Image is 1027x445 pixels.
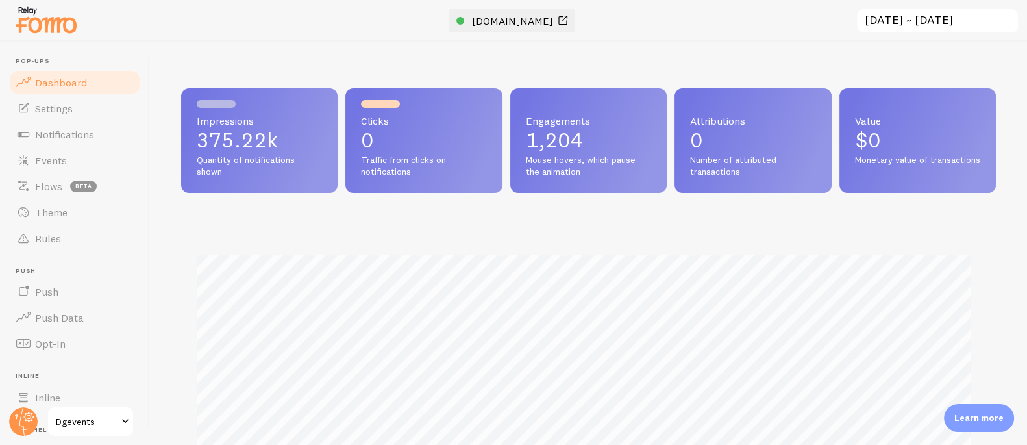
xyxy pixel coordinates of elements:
span: Value [855,116,980,126]
a: Push Data [8,305,142,331]
a: Settings [8,95,142,121]
span: Number of attributed transactions [690,155,815,177]
span: Quantity of notifications shown [197,155,322,177]
span: Events [35,154,67,167]
a: Flows beta [8,173,142,199]
a: Dashboard [8,70,142,95]
span: Traffic from clicks on notifications [361,155,486,177]
a: Push [8,279,142,305]
span: Push Data [35,311,84,324]
a: Events [8,147,142,173]
span: Inline [16,372,142,381]
span: Theme [35,206,68,219]
a: Inline [8,385,142,411]
p: Learn more [954,412,1004,424]
a: Opt-In [8,331,142,357]
span: $0 [855,127,881,153]
p: 0 [690,130,815,151]
img: fomo-relay-logo-orange.svg [14,3,79,36]
span: Push [35,285,58,298]
p: 375.22k [197,130,322,151]
span: Mouse hovers, which pause the animation [526,155,651,177]
span: Clicks [361,116,486,126]
span: Dgevents [56,414,118,429]
span: Push [16,267,142,275]
span: beta [70,181,97,192]
a: Rules [8,225,142,251]
span: Impressions [197,116,322,126]
span: Settings [35,102,73,115]
p: 1,204 [526,130,651,151]
span: Attributions [690,116,815,126]
span: Engagements [526,116,651,126]
span: Rules [35,232,61,245]
a: Notifications [8,121,142,147]
div: Learn more [944,404,1014,432]
a: Theme [8,199,142,225]
span: Dashboard [35,76,87,89]
span: Flows [35,180,62,193]
span: Monetary value of transactions [855,155,980,166]
span: Pop-ups [16,57,142,66]
a: Dgevents [47,406,134,437]
p: 0 [361,130,486,151]
span: Notifications [35,128,94,141]
span: Opt-In [35,337,66,350]
span: Inline [35,391,60,404]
